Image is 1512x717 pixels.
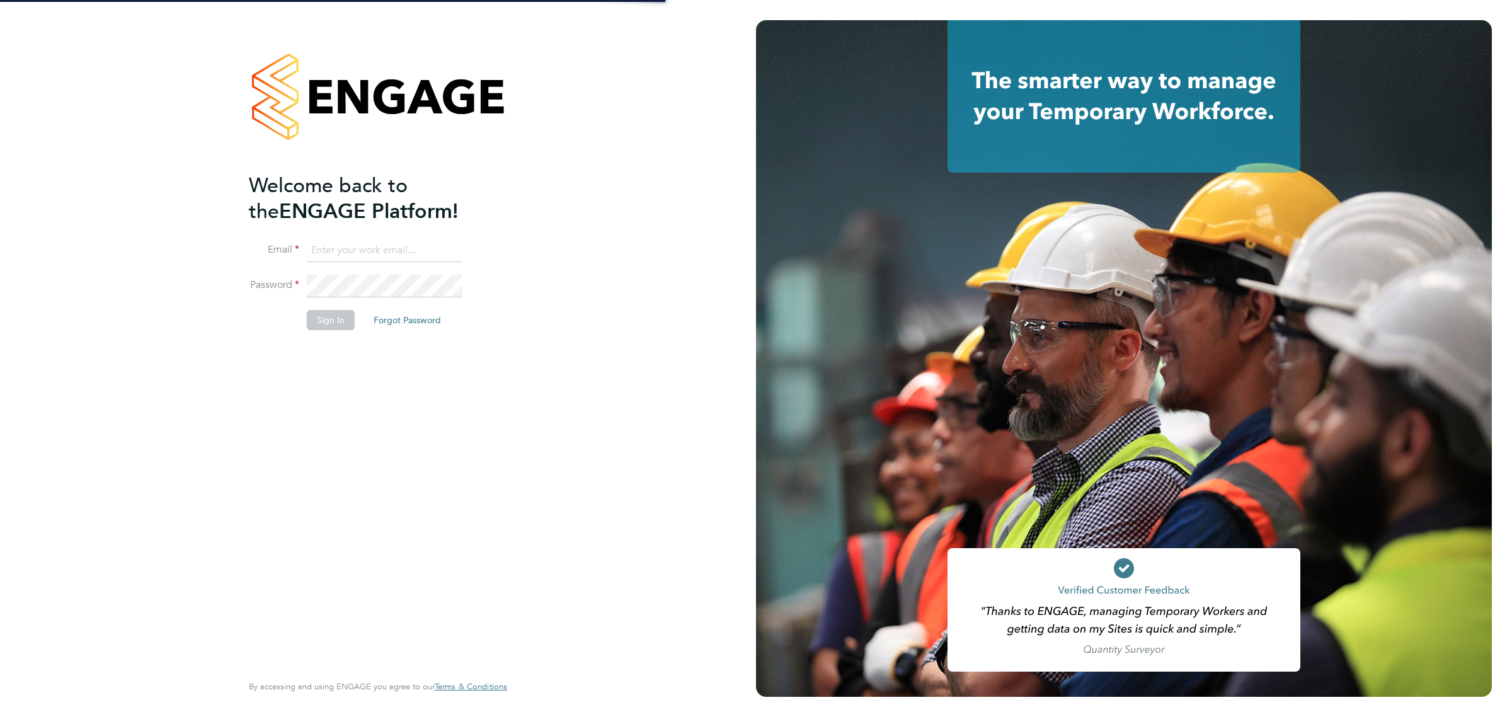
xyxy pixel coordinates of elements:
input: Enter your work email... [307,239,462,262]
span: Terms & Conditions [435,681,507,692]
h2: ENGAGE Platform! [249,173,495,224]
label: Email [249,243,299,256]
label: Password [249,278,299,292]
button: Sign In [307,310,355,330]
span: By accessing and using ENGAGE you agree to our [249,681,507,692]
span: Welcome back to the [249,173,408,224]
a: Terms & Conditions [435,682,507,692]
button: Forgot Password [364,310,451,330]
